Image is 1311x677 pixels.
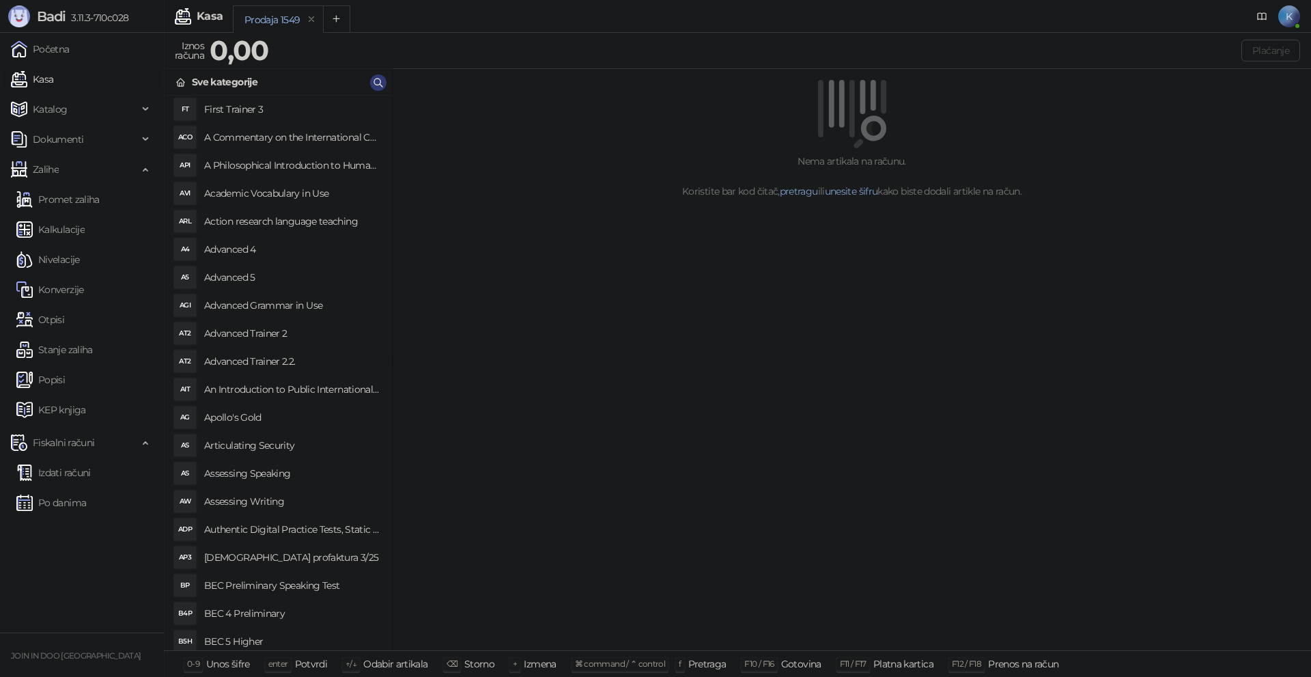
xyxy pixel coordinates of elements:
div: ACO [174,126,196,148]
div: AT2 [174,350,196,372]
div: Iznos računa [172,37,207,64]
div: AS [174,462,196,484]
h4: A Philosophical Introduction to Human Rights [204,154,381,176]
strong: 0,00 [210,33,268,67]
h4: First Trainer 3 [204,98,381,120]
a: Kasa [11,66,53,93]
div: Unos šifre [206,655,250,673]
div: Pretraga [688,655,727,673]
div: Kasa [197,11,223,22]
div: Prenos na račun [988,655,1058,673]
span: Fiskalni računi [33,429,94,456]
h4: Authentic Digital Practice Tests, Static online 1ed [204,519,381,540]
span: Katalog [33,96,68,123]
img: Logo [8,5,30,27]
h4: Articulating Security [204,434,381,456]
span: Badi [37,8,66,25]
span: K [1278,5,1300,27]
a: Po danima [16,489,86,516]
div: FT [174,98,196,120]
button: Add tab [323,5,350,33]
div: AT2 [174,322,196,344]
a: Dokumentacija [1251,5,1273,27]
h4: Assessing Writing [204,491,381,512]
span: enter [268,659,288,669]
div: ARL [174,210,196,232]
a: Promet zaliha [16,186,100,213]
h4: Advanced Trainer 2.2. [204,350,381,372]
div: AG [174,406,196,428]
h4: An Introduction to Public International Law [204,378,381,400]
span: 0-9 [187,659,199,669]
div: grid [165,96,392,650]
h4: [DEMOGRAPHIC_DATA] profaktura 3/25 [204,547,381,568]
div: AGI [174,294,196,316]
span: Zalihe [33,156,59,183]
a: Nivelacije [16,246,80,273]
h4: Advanced Grammar in Use [204,294,381,316]
span: F10 / F16 [744,659,774,669]
h4: BEC 5 Higher [204,631,381,652]
span: ⌘ command / ⌃ control [575,659,666,669]
div: Gotovina [781,655,821,673]
h4: Academic Vocabulary in Use [204,182,381,204]
div: Potvrdi [295,655,328,673]
span: ↑/↓ [346,659,356,669]
div: AS [174,434,196,456]
button: Plaćanje [1241,40,1300,61]
h4: BEC 4 Preliminary [204,603,381,624]
div: ADP [174,519,196,540]
h4: A Commentary on the International Convent on Civil and Political Rights [204,126,381,148]
a: Izdati računi [16,459,91,486]
a: Otpisi [16,306,64,333]
span: F11 / F17 [840,659,866,669]
a: Stanje zaliha [16,336,93,363]
div: A5 [174,266,196,288]
div: B5H [174,631,196,652]
a: unesite šifru [825,185,878,197]
span: Dokumenti [33,126,83,153]
div: AP3 [174,547,196,568]
span: 3.11.3-710c028 [66,12,128,24]
div: Storno [464,655,494,673]
h4: Apollo's Gold [204,406,381,428]
span: F12 / F18 [952,659,981,669]
h4: Action research language teaching [204,210,381,232]
a: pretragu [780,185,818,197]
div: AVI [174,182,196,204]
div: AW [174,491,196,512]
a: Kalkulacije [16,216,85,243]
div: BP [174,575,196,596]
h4: BEC Preliminary Speaking Test [204,575,381,596]
h4: Advanced 5 [204,266,381,288]
span: + [513,659,517,669]
small: JOIN IN DOO [GEOGRAPHIC_DATA] [11,651,141,661]
h4: Advanced Trainer 2 [204,322,381,344]
a: Konverzije [16,276,84,303]
div: API [174,154,196,176]
div: Sve kategorije [192,74,257,89]
div: B4P [174,603,196,624]
div: Nema artikala na računu. Koristite bar kod čitač, ili kako biste dodali artikle na račun. [409,154,1295,199]
button: remove [302,14,320,25]
div: Odabir artikala [363,655,427,673]
h4: Advanced 4 [204,238,381,260]
h4: Assessing Speaking [204,462,381,484]
a: Početna [11,36,70,63]
div: A4 [174,238,196,260]
div: Prodaja 1549 [244,12,300,27]
div: AIT [174,378,196,400]
div: Platna kartica [873,655,933,673]
div: Izmena [524,655,556,673]
span: f [679,659,681,669]
a: KEP knjiga [16,396,86,424]
a: Popisi [16,366,65,393]
span: ⌫ [447,659,457,669]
